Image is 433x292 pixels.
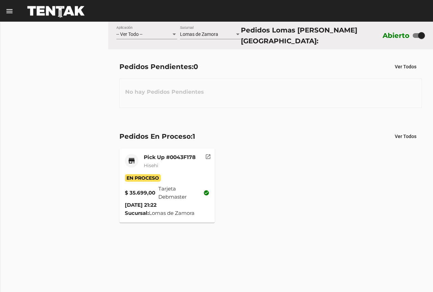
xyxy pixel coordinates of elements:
[125,174,161,182] span: En Proceso
[158,185,210,201] span: Tarjeta debmaster
[120,82,209,102] h3: No hay Pedidos Pendientes
[395,64,416,69] span: Ver Todos
[128,157,136,165] mat-icon: store
[116,31,142,37] span: -- Ver Todo --
[125,189,155,197] strong: $ 35.699,00
[125,210,149,216] strong: Sucursal:
[383,30,410,41] label: Abierto
[125,209,210,217] div: Lomas de Zamora
[193,63,198,71] span: 0
[203,190,209,196] mat-icon: check_circle
[180,31,218,37] span: Lomas de Zamora
[241,25,380,46] div: Pedidos Lomas [PERSON_NAME][GEOGRAPHIC_DATA]:
[5,7,14,15] mat-icon: menu
[389,130,422,142] button: Ver Todos
[192,132,195,140] span: 1
[119,131,195,142] div: Pedidos En Proceso:
[395,134,416,139] span: Ver Todos
[389,61,422,73] button: Ver Todos
[205,153,211,159] mat-icon: open_in_new
[125,202,157,208] span: [DATE] 21:22
[119,61,198,72] div: Pedidos Pendientes:
[144,162,158,169] span: Hisehi
[144,154,196,161] mat-card-title: Pick Up #0043F178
